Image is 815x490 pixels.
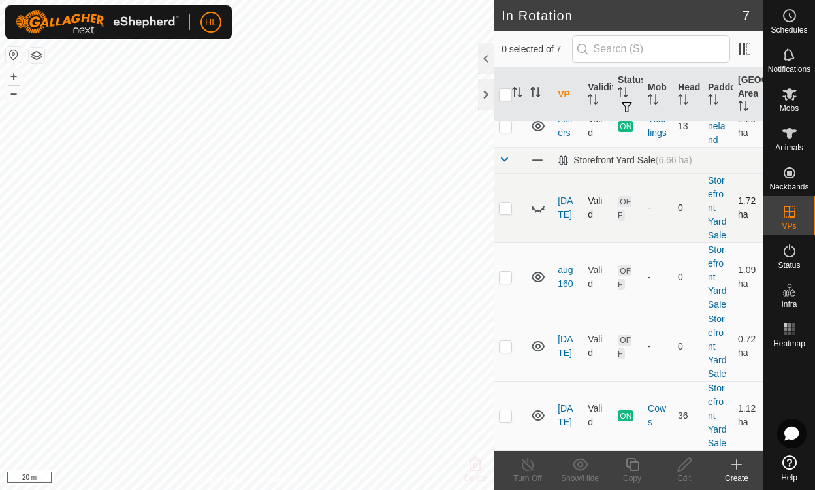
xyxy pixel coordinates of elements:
span: Help [781,474,797,482]
td: 0 [673,312,703,381]
td: 0 [673,242,703,312]
div: Show/Hide [554,472,606,484]
div: - [648,270,667,284]
span: (6.66 ha) [656,155,692,165]
div: Edit [658,472,711,484]
td: 13 [673,105,703,147]
p-sorticon: Activate to sort [708,96,718,106]
span: HL [205,16,217,29]
button: – [6,86,22,101]
button: Reset Map [6,47,22,63]
span: OFF [618,196,631,221]
button: Map Layers [29,48,44,63]
span: VPs [782,222,796,230]
th: VP [552,68,583,122]
td: 36 [673,381,703,450]
span: Schedules [771,26,807,34]
p-sorticon: Activate to sort [530,89,541,99]
th: Head [673,68,703,122]
a: Privacy Policy [195,473,244,485]
div: Storefront Yard Sale [558,155,692,166]
div: - [648,340,667,353]
p-sorticon: Activate to sort [618,89,628,99]
a: [DATE] [558,334,573,358]
div: - [648,201,667,215]
span: Infra [781,301,797,308]
div: Yearlings [648,112,667,140]
img: Gallagher Logo [16,10,179,34]
a: Storefront Yard Sale [708,383,727,448]
p-sorticon: Activate to sort [738,103,748,113]
span: Neckbands [769,183,808,191]
td: Valid [583,105,613,147]
td: 0 [673,173,703,242]
td: 1.09 ha [733,242,763,312]
div: Cows [648,402,667,429]
div: Copy [606,472,658,484]
th: Mob [643,68,673,122]
td: Valid [583,242,613,312]
a: aug 160 [558,265,573,289]
th: [GEOGRAPHIC_DATA] Area [733,68,763,122]
span: ON [618,410,633,421]
span: 0 selected of 7 [502,42,571,56]
button: + [6,69,22,84]
span: OFF [618,265,631,290]
th: Status [613,68,643,122]
p-sorticon: Activate to sort [512,89,522,99]
a: Help [763,450,815,487]
p-sorticon: Activate to sort [588,96,598,106]
div: Create [711,472,763,484]
span: Notifications [768,65,810,73]
p-sorticon: Activate to sort [648,96,658,106]
td: 2.29 ha [733,105,763,147]
td: 1.72 ha [733,173,763,242]
div: Turn Off [502,472,554,484]
a: Contact Us [260,473,298,485]
a: Storefront Yard Sale [708,175,727,240]
td: 0.72 ha [733,312,763,381]
a: Marineland [708,107,726,145]
span: ON [618,121,633,132]
td: Valid [583,381,613,450]
a: Storefront Yard Sale [708,244,727,310]
td: 1.12 ha [733,381,763,450]
th: Validity [583,68,613,122]
span: Status [778,261,800,269]
p-sorticon: Activate to sort [678,96,688,106]
span: 7 [743,6,750,25]
span: Animals [775,144,803,152]
span: Mobs [780,105,799,112]
input: Search (S) [572,35,730,63]
th: Paddock [703,68,733,122]
h2: In Rotation [502,8,743,24]
a: [DATE] [558,403,573,427]
a: Storefront Yard Sale [708,314,727,379]
span: OFF [618,335,631,359]
span: Heatmap [773,340,805,348]
a: [DATE] [558,195,573,220]
td: Valid [583,173,613,242]
td: Valid [583,312,613,381]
